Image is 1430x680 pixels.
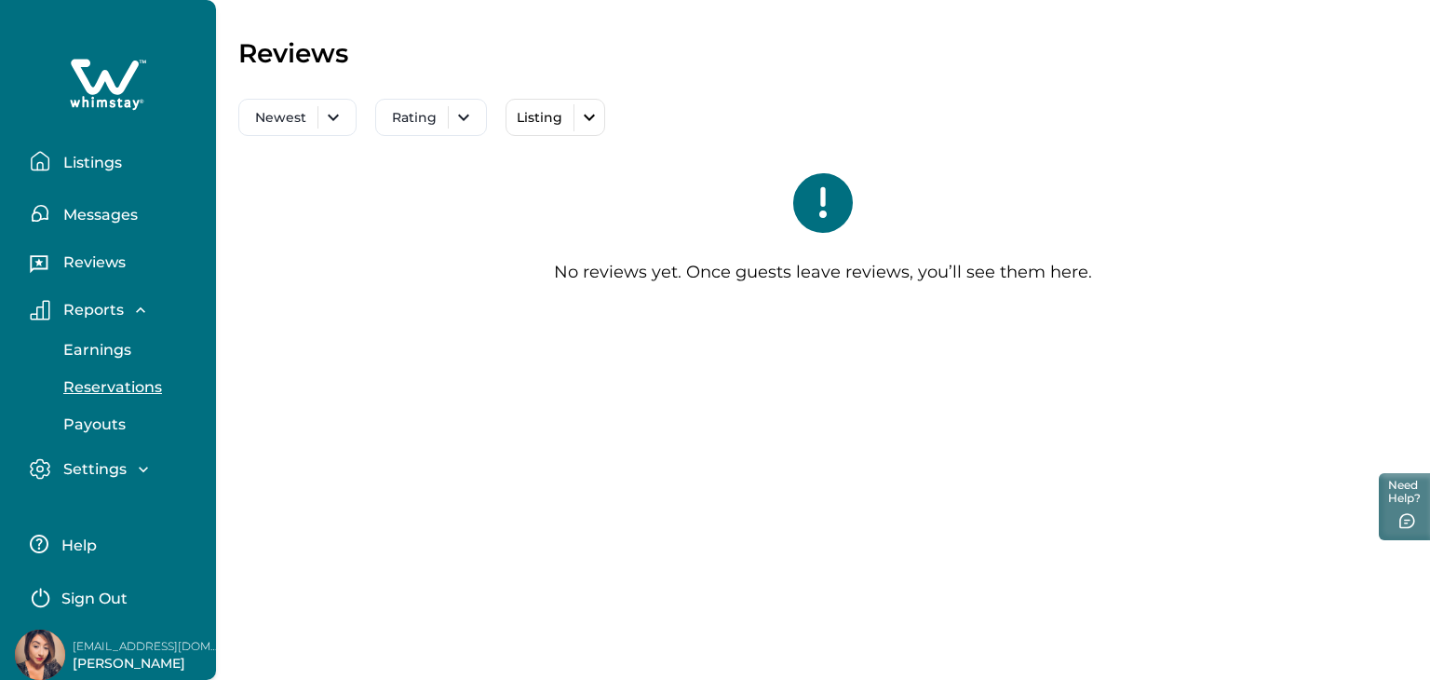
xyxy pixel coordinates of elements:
button: Settings [30,458,201,480]
button: Earnings [43,332,214,369]
button: Reports [30,300,201,320]
div: Reports [30,332,201,443]
p: [EMAIL_ADDRESS][DOMAIN_NAME] [73,637,222,656]
p: [PERSON_NAME] [73,655,222,673]
p: Reservations [58,378,162,397]
p: Messages [58,206,138,224]
p: No reviews yet. Once guests leave reviews, you’ll see them here. [554,263,1092,283]
p: Payouts [58,415,126,434]
p: Listing [512,110,562,126]
button: Messages [30,195,201,232]
p: Earnings [58,341,131,360]
p: Reviews [238,37,348,69]
p: Reports [58,301,124,320]
p: Listings [58,154,122,172]
button: Reviews [30,247,201,284]
button: Listings [30,143,201,180]
button: Reservations [43,369,214,406]
img: Whimstay Host [15,630,65,680]
button: Rating [375,99,487,136]
button: Newest [238,99,357,136]
button: Payouts [43,406,214,443]
p: Settings [58,460,127,479]
button: Help [30,525,195,563]
p: Reviews [58,253,126,272]
p: Sign Out [61,590,128,608]
button: Listing [506,99,605,136]
p: Help [56,537,97,555]
button: Sign Out [30,578,195,615]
